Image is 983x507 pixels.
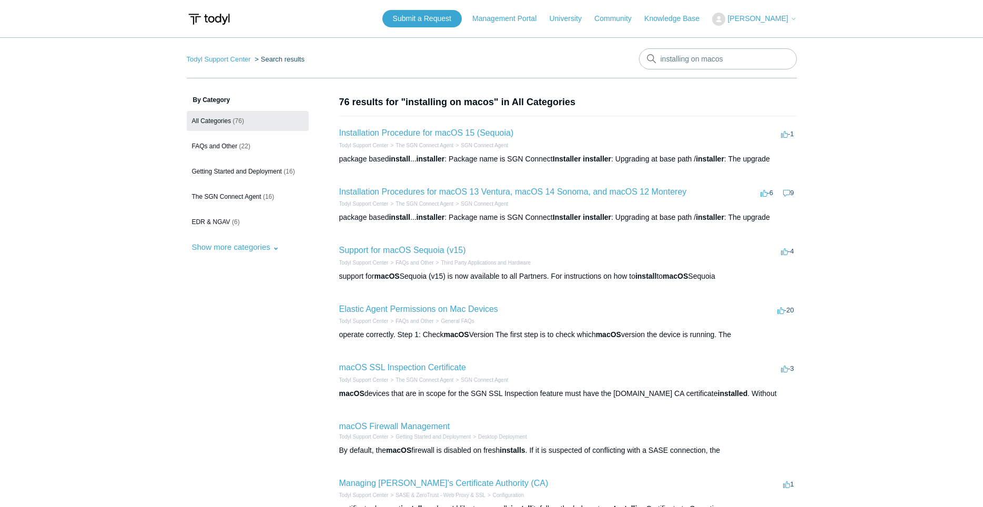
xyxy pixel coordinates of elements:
[339,434,389,440] a: Todyl Support Center
[478,434,527,440] a: Desktop Deployment
[388,433,471,441] li: Getting Started and Deployment
[339,422,450,431] a: macOS Firewall Management
[696,213,724,221] em: installer
[781,364,794,372] span: -3
[339,377,389,383] a: Todyl Support Center
[239,143,250,150] span: (22)
[192,193,261,200] span: The SGN Connect Agent
[339,200,389,208] li: Todyl Support Center
[187,55,251,63] a: Todyl Support Center
[232,218,240,226] span: (6)
[718,389,748,398] em: installed
[639,48,797,69] input: Search
[192,117,231,125] span: All Categories
[434,259,531,267] li: Third Party Applications and Hardware
[453,200,508,208] li: SGN Connect Agent
[635,272,656,280] em: install
[388,317,433,325] li: FAQs and Other
[783,189,794,197] span: 9
[453,141,508,149] li: SGN Connect Agent
[493,492,524,498] a: Configuration
[192,168,282,175] span: Getting Started and Deployment
[696,155,724,163] em: installer
[339,376,389,384] li: Todyl Support Center
[187,55,253,63] li: Todyl Support Center
[596,330,621,339] em: macOS
[777,306,794,314] span: -20
[339,433,389,441] li: Todyl Support Center
[388,491,485,499] li: SASE & ZeroTrust - Web Proxy & SSL
[461,377,508,383] a: SGN Connect Agent
[396,434,471,440] a: Getting Started and Deployment
[187,237,285,257] button: Show more categories
[339,260,389,266] a: Todyl Support Center
[339,201,389,207] a: Todyl Support Center
[187,111,309,131] a: All Categories (76)
[783,480,794,488] span: 1
[263,193,274,200] span: (16)
[339,363,466,372] a: macOS SSL Inspection Certificate
[461,201,508,207] a: SGN Connect Agent
[453,376,508,384] li: SGN Connect Agent
[339,95,797,109] h1: 76 results for "installing on macos" in All Categories
[283,168,295,175] span: (16)
[187,136,309,156] a: FAQs and Other (22)
[187,95,309,105] h3: By Category
[339,259,389,267] li: Todyl Support Center
[500,446,525,454] em: installs
[549,13,592,24] a: University
[441,318,474,324] a: General FAQs
[339,271,797,282] div: support for Sequoia (v15) is now available to all Partners. For instructions on how to to Sequoia
[339,389,364,398] em: macOS
[396,201,453,207] a: The SGN Connect Agent
[233,117,244,125] span: (76)
[396,492,485,498] a: SASE & ZeroTrust - Web Proxy & SSL
[781,130,794,138] span: -1
[417,155,445,163] em: installer
[339,388,797,399] div: devices that are in scope for the SGN SSL Inspection feature must have the [DOMAIN_NAME] CA certi...
[553,213,581,221] em: Installer
[396,143,453,148] a: The SGN Connect Agent
[187,212,309,232] a: EDR & NGAV (6)
[192,143,238,150] span: FAQs and Other
[594,13,642,24] a: Community
[388,259,433,267] li: FAQs and Other
[386,446,411,454] em: macOS
[339,492,389,498] a: Todyl Support Center
[388,141,453,149] li: The SGN Connect Agent
[339,318,389,324] a: Todyl Support Center
[396,260,433,266] a: FAQs and Other
[644,13,710,24] a: Knowledge Base
[339,246,466,255] a: Support for macOS Sequoia (v15)
[339,187,687,196] a: Installation Procedures for macOS 13 Ventura, macOS 14 Sonoma, and macOS 12 Monterey
[382,10,462,27] a: Submit a Request
[461,143,508,148] a: SGN Connect Agent
[388,200,453,208] li: The SGN Connect Agent
[187,161,309,181] a: Getting Started and Deployment (16)
[339,305,498,313] a: Elastic Agent Permissions on Mac Devices
[339,128,514,137] a: Installation Procedure for macOS 15 (Sequoia)
[388,376,453,384] li: The SGN Connect Agent
[583,213,611,221] em: installer
[339,491,389,499] li: Todyl Support Center
[339,141,389,149] li: Todyl Support Center
[339,329,797,340] div: operate correctly. Step 1: Check Version The first step is to check which version the device is r...
[389,155,410,163] em: install
[339,212,797,223] div: package based ... : Package name is SGN Connect : Upgrading at base path / : The upgrade
[187,9,231,29] img: Todyl Support Center Help Center home page
[192,218,230,226] span: EDR & NGAV
[553,155,581,163] em: Installer
[663,272,688,280] em: macOS
[374,272,399,280] em: macOS
[339,143,389,148] a: Todyl Support Center
[761,189,774,197] span: -6
[781,247,794,255] span: -4
[441,260,531,266] a: Third Party Applications and Hardware
[339,479,549,488] a: Managing [PERSON_NAME]'s Certificate Authority (CA)
[583,155,611,163] em: installer
[417,213,445,221] em: installer
[727,14,788,23] span: [PERSON_NAME]
[712,13,796,26] button: [PERSON_NAME]
[252,55,305,63] li: Search results
[396,377,453,383] a: The SGN Connect Agent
